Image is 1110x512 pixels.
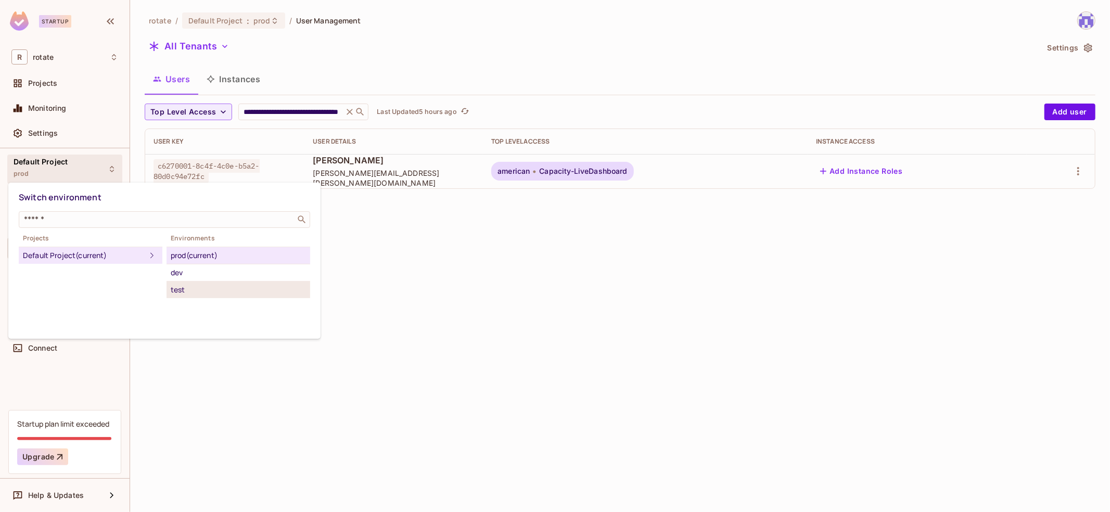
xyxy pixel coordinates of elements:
[171,284,306,296] div: test
[19,191,101,203] span: Switch environment
[167,234,310,242] span: Environments
[171,266,306,279] div: dev
[23,249,146,262] div: Default Project (current)
[171,249,306,262] div: prod (current)
[19,234,162,242] span: Projects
